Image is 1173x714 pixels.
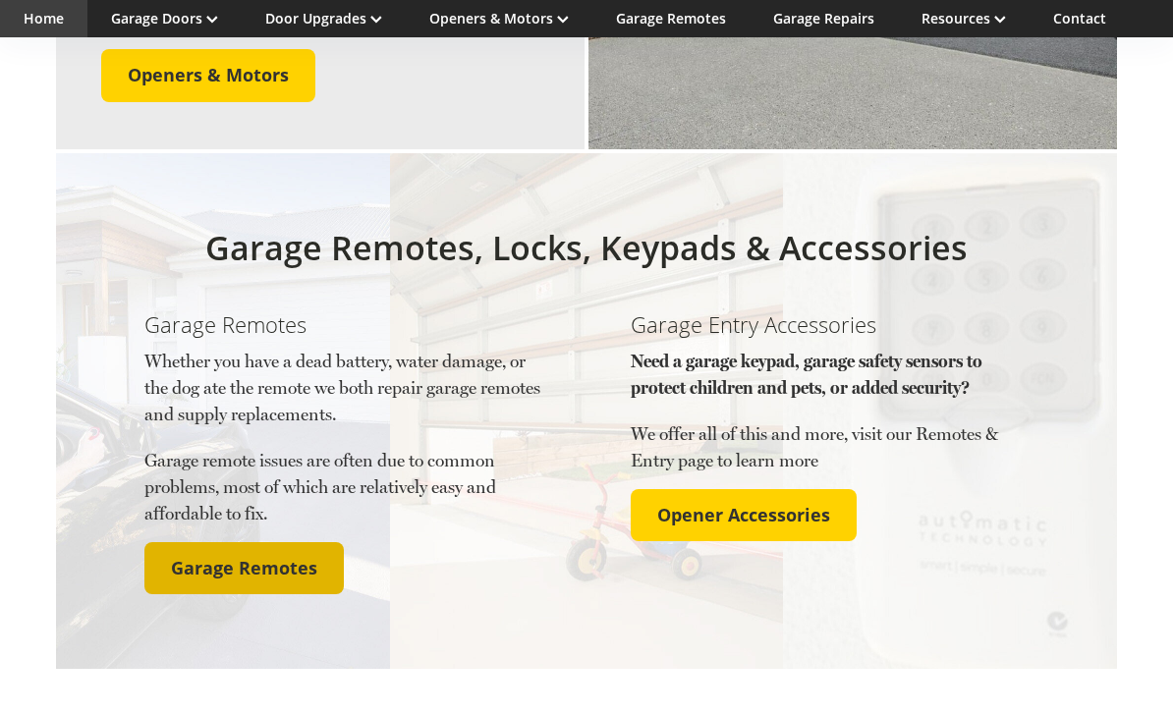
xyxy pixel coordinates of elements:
span: Openers & Motors [128,65,289,86]
span: Garage Remotes [171,558,317,579]
a: Contact [1053,9,1106,27]
a: Resources [922,9,1006,27]
p: Garage remote issues are often due to common problems, most of which are relatively easy and affo... [144,447,542,526]
a: Openers & Motors [429,9,569,27]
a: Door Upgrades [265,9,382,27]
p: We offer all of this and more, visit our Remotes & Entry page to learn more [631,420,1029,473]
a: Opener Accessories [631,489,857,542]
h3: Garage Remotes [144,312,542,347]
a: Garage Doors [111,9,218,27]
h3: Garage Entry Accessories [631,312,1029,347]
a: Openers & Motors [101,49,315,102]
h2: Garage Remotes, Locks, Keypads & Accessories [144,228,1029,268]
a: Home [24,9,64,27]
span: Opener Accessories [657,505,830,526]
strong: Need a garage keypad, garage safety sensors to protect children and pets, or added security? [631,351,982,398]
a: Garage Repairs [773,9,874,27]
a: Garage Remotes [144,542,344,595]
p: Whether you have a dead battery, water damage, or the dog ate the remote we both repair garage re... [144,348,542,447]
a: Garage Remotes [616,9,726,27]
